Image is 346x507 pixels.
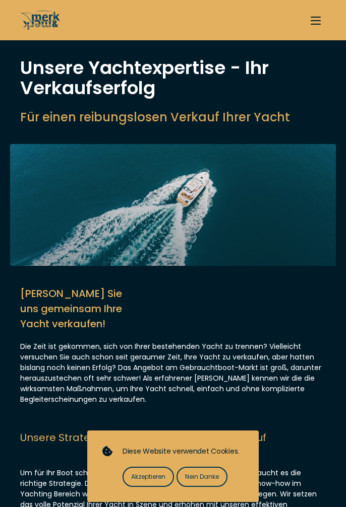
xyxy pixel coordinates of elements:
[20,108,326,126] h2: Für einen reibungslosen Verkauf Ihrer Yacht
[131,472,165,481] span: Akzeptieren
[185,472,219,481] span: Nein Danke
[123,467,174,487] button: Akzeptieren
[123,446,249,458] div: Diese Website verwendet Cookies.
[20,58,326,98] h1: Unsere Yachtexpertise - Ihr Verkaufserfolg
[20,286,141,331] h3: [PERSON_NAME] Sie uns gemeinsam Ihre Yacht verkaufen!
[20,341,326,405] p: Die Zeit ist gekommen, sich von Ihrer bestehenden Yacht zu trennen? Vielleicht versuchen Sie auch...
[20,430,326,445] p: Unsere Strategie für einen erfolgreichen Verkauf
[177,467,227,487] button: Nein Danke
[10,144,336,266] img: Merk&Merk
